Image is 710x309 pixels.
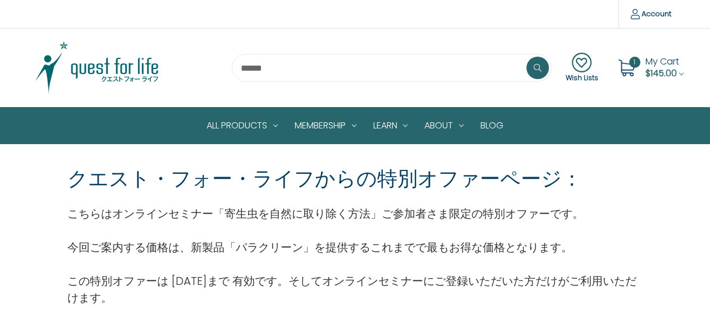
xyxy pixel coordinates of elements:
p: 今回ご案内する価格は、新製品「パラクリーン」を提供するこれまでで最もお得な価格となります。 [67,239,642,256]
a: All Products [198,108,286,144]
p: こちらはオンラインセミナー「寄生虫を自然に取り除く方法」ご参加者さま限定の特別オファーです。 [67,205,642,222]
span: 1 [629,57,640,68]
a: About [416,108,472,144]
p: この特別オファーは [DATE]まで 有効です。そしてオンラインセミナーにご登録いただいた方だけがご利用いただけます。 [67,273,642,306]
span: $145.00 [645,67,677,80]
p: クエスト・フォー・ライフからの特別オファーページ： [67,164,582,194]
a: Wish Lists [566,53,598,83]
a: Blog [472,108,512,144]
a: Cart with 1 items [645,55,684,80]
a: Learn [365,108,416,144]
img: Quest Group [27,40,167,96]
a: Membership [286,108,365,144]
span: My Cart [645,55,679,68]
